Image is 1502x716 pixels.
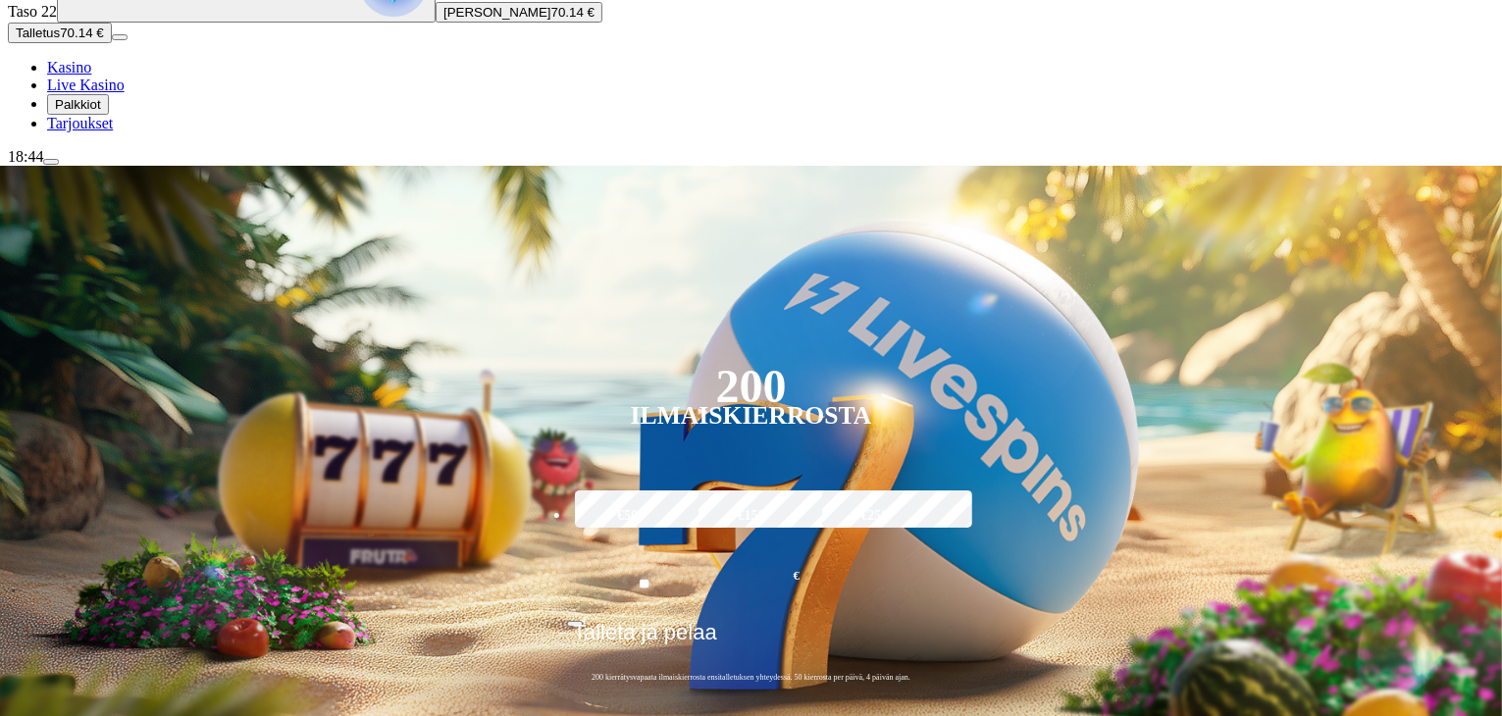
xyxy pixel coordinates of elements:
[567,619,935,660] button: Talleta ja pelaa
[47,115,113,131] span: Tarjoukset
[47,115,113,131] a: gift-inverted iconTarjoukset
[43,159,59,165] button: menu
[436,2,602,23] button: [PERSON_NAME]70.14 €
[817,487,932,544] label: €250
[551,5,595,20] span: 70.14 €
[47,59,91,76] span: Kasino
[694,487,808,544] label: €150
[567,672,935,683] span: 200 kierrätysvapaata ilmaiskierrosta ensitalletuksen yhteydessä. 50 kierrosta per päivä, 4 päivän...
[8,148,43,165] span: 18:44
[47,77,125,93] a: poker-chip iconLive Kasino
[715,375,786,398] div: 200
[112,34,128,40] button: menu
[631,404,872,428] div: Ilmaiskierrosta
[8,3,57,20] span: Taso 22
[47,94,109,115] button: reward iconPalkkiot
[47,59,91,76] a: diamond iconKasino
[47,77,125,93] span: Live Kasino
[443,5,551,20] span: [PERSON_NAME]
[570,487,685,544] label: €50
[573,620,717,659] span: Talleta ja pelaa
[794,567,800,586] span: €
[60,26,103,40] span: 70.14 €
[55,97,101,112] span: Palkkiot
[16,26,60,40] span: Talletus
[8,23,112,43] button: Talletusplus icon70.14 €
[583,614,589,626] span: €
